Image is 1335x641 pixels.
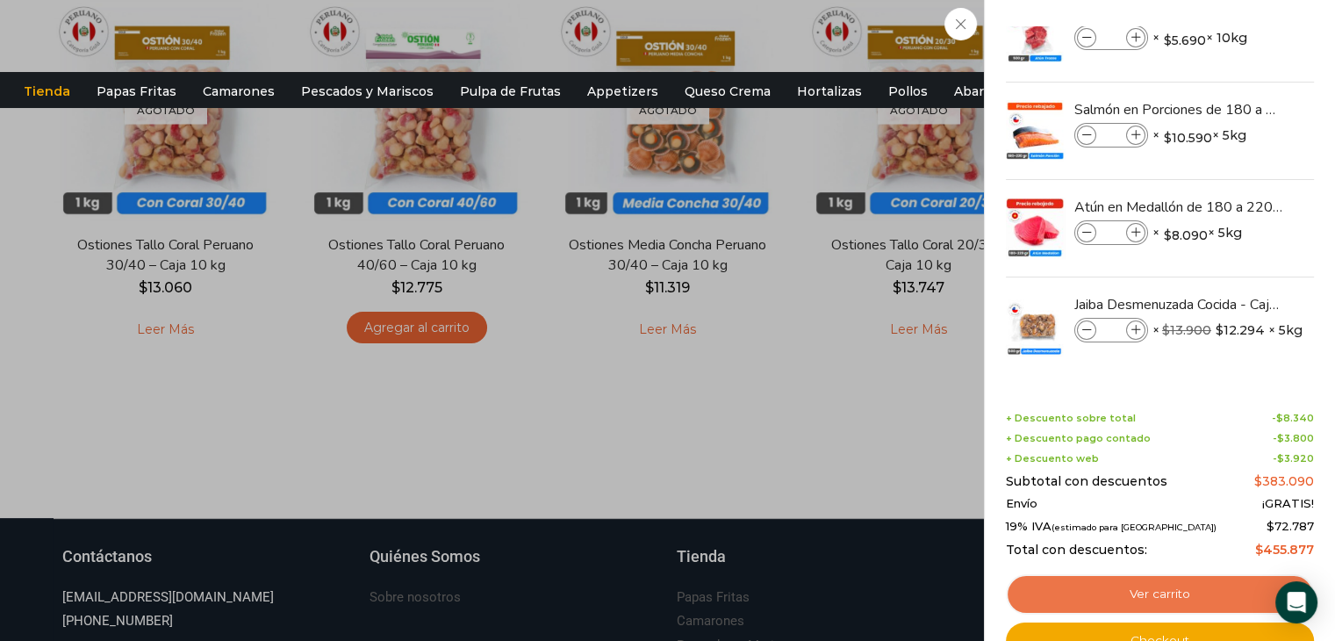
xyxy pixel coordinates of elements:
[1164,129,1212,147] bdi: 10.590
[1277,432,1314,444] bdi: 3.800
[676,75,779,108] a: Queso Crema
[578,75,667,108] a: Appetizers
[1273,453,1314,465] span: -
[1272,413,1314,424] span: -
[1098,223,1124,242] input: Product quantity
[1164,32,1172,49] span: $
[1006,543,1147,558] span: Total con descuentos:
[1006,453,1099,465] span: + Descuento web
[1006,520,1217,534] span: 19% IVA
[1164,227,1172,244] span: $
[1006,433,1151,444] span: + Descuento pago contado
[1152,220,1242,245] span: × × 5kg
[1277,432,1284,444] span: $
[788,75,871,108] a: Hortalizas
[1216,321,1265,339] bdi: 12.294
[1267,519,1314,533] span: 72.787
[15,75,79,108] a: Tienda
[1006,497,1037,511] span: Envío
[1006,574,1314,615] a: Ver carrito
[1074,295,1283,314] a: Jaiba Desmenuzada Cocida - Caja 5 kg
[1276,412,1283,424] span: $
[1254,473,1262,489] span: $
[1152,25,1247,50] span: × × 10kg
[1277,452,1284,465] span: $
[1164,227,1208,244] bdi: 8.090
[1254,473,1314,489] bdi: 383.090
[1164,129,1172,147] span: $
[1262,497,1314,511] span: ¡GRATIS!
[1098,28,1124,47] input: Product quantity
[1275,581,1317,623] div: Open Intercom Messenger
[1276,412,1314,424] bdi: 8.340
[1277,452,1314,465] bdi: 3.920
[1098,126,1124,145] input: Product quantity
[1152,123,1246,148] span: × × 5kg
[1006,413,1136,424] span: + Descuento sobre total
[88,75,185,108] a: Papas Fritas
[194,75,284,108] a: Camarones
[451,75,570,108] a: Pulpa de Frutas
[1098,320,1124,340] input: Product quantity
[1051,522,1217,532] small: (estimado para [GEOGRAPHIC_DATA])
[1074,198,1283,217] a: Atún en Medallón de 180 a 220 g- Caja 5 kg
[1273,433,1314,444] span: -
[1162,322,1211,338] bdi: 13.900
[1267,519,1274,533] span: $
[1255,542,1314,558] bdi: 455.877
[945,75,1027,108] a: Abarrotes
[1152,318,1303,342] span: × × 5kg
[1216,321,1224,339] span: $
[1162,322,1170,338] span: $
[1006,474,1167,489] span: Subtotal con descuentos
[1255,542,1263,558] span: $
[1074,100,1283,119] a: Salmón en Porciones de 180 a 220 gr - Caja 5 kg
[292,75,442,108] a: Pescados y Mariscos
[879,75,937,108] a: Pollos
[1164,32,1206,49] bdi: 5.690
